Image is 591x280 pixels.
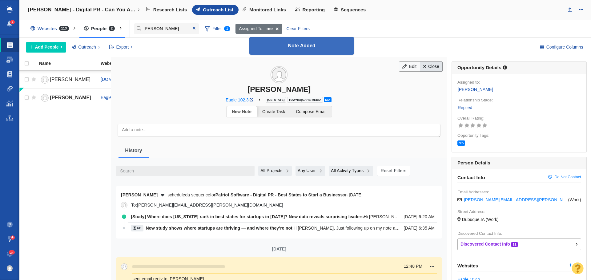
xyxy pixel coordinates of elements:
[134,23,199,34] input: Search
[452,157,586,169] h6: Person Details
[457,133,489,138] label: Opportunity Tags:
[548,175,581,180] a: Do Not Contact
[10,20,15,25] span: 1
[487,217,497,222] span: Work
[283,24,313,34] div: Clear Filters
[457,80,480,85] label: Assigned to:
[249,7,286,13] span: Monitored Links
[125,148,142,153] span: History
[457,65,501,70] h6: Opportunity Details
[303,7,325,13] span: Reporting
[258,96,261,104] span: •
[142,5,192,15] a: Research Lists
[7,6,12,13] img: buzzstream_logo_iconsimple.png
[39,61,100,66] a: Name
[266,97,286,103] span: [US_STATE]
[78,44,96,50] span: Outreach
[9,250,15,255] span: 24
[50,77,90,82] span: [PERSON_NAME]
[324,97,332,102] span: N/A
[457,217,581,222] address: , ( )
[106,42,136,53] button: Export
[26,22,76,36] div: Websites
[26,42,66,53] button: Add People
[457,104,472,111] a: Replied
[239,26,263,32] span: Assigned To:
[7,265,13,271] img: fd22f7e66fffb527e0485d027231f14a
[101,95,124,100] a: Eagle 102.3
[39,93,95,103] a: [PERSON_NAME]
[227,106,257,117] a: New Note
[101,77,135,82] a: [DOMAIN_NAME]
[224,26,230,31] span: 1
[153,7,187,13] span: Research Lists
[249,37,354,55] div: Note Added
[460,242,510,246] strong: Discovered Contact Info
[457,263,569,269] span: Websites
[511,242,518,247] span: 11
[232,109,251,114] span: New Note
[462,217,480,222] span: Dubuque
[420,61,443,72] a: Close
[457,140,465,146] span: N/A
[50,95,91,100] span: [PERSON_NAME]
[226,97,249,102] span: Eagle 102.3
[192,5,239,15] a: Outreach List
[262,109,285,114] span: Create Task
[457,140,466,145] a: N/A
[59,26,69,31] span: 113
[201,23,234,35] span: Filter
[457,209,485,215] label: Street Address:
[457,189,489,195] label: Email Addresses:
[399,61,420,72] a: Edit
[101,61,146,66] a: Website
[28,7,136,13] h4: [PERSON_NAME] - Digital PR - Can You Afford to Die in Your State?
[291,106,332,117] a: Compose Email
[568,197,581,203] span: ( )
[226,97,249,103] a: Eagle 102.3
[457,86,493,93] a: [PERSON_NAME]
[457,116,484,121] label: Overall Rating:
[457,97,493,103] label: Relationship Stage:
[457,175,549,180] span: Contact Info
[249,98,258,102] a: eagle1023fm.com
[569,197,579,202] span: Work
[457,231,502,236] label: Discovered Contact Info:
[35,44,59,50] span: Add People
[569,263,581,269] a: Add
[296,109,326,114] span: Compose Email
[68,42,103,53] button: Outreach
[341,7,366,13] span: Sequences
[546,44,583,50] span: Configure Columns
[291,5,330,15] a: Reporting
[111,85,447,94] div: [PERSON_NAME]
[266,97,332,102] a: [US_STATE]Townsquare MediaN/A
[287,97,323,103] span: Townsquare Media
[257,106,291,117] a: Create Task
[119,141,148,160] a: History
[330,5,371,15] a: Sequences
[464,197,567,203] a: [PERSON_NAME][EMAIL_ADDRESS][PERSON_NAME][DOMAIN_NAME]
[203,7,233,13] span: Outreach List
[481,217,484,222] span: IA
[116,44,129,50] span: Export
[536,42,587,53] button: Configure Columns
[239,5,291,15] a: Monitored Links
[267,26,273,32] strong: me
[39,74,95,85] a: [PERSON_NAME]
